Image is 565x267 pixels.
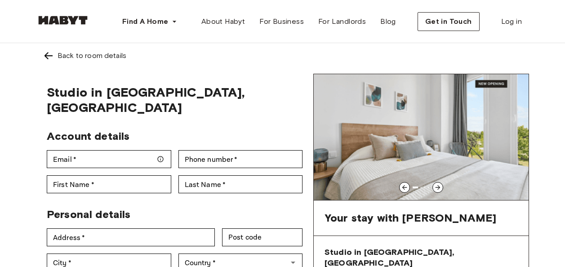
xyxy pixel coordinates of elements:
[380,16,396,27] span: Blog
[178,175,303,193] div: Last Name
[47,150,171,168] div: Email
[47,208,130,221] span: Personal details
[418,12,480,31] button: Get in Touch
[373,13,403,31] a: Blog
[314,74,529,200] img: Image of the room
[58,50,126,61] div: Back to room details
[259,16,304,27] span: For Business
[201,16,245,27] span: About Habyt
[501,16,522,27] span: Log in
[252,13,311,31] a: For Business
[43,50,54,61] img: Left pointing arrow
[178,150,303,168] div: Phone number
[318,16,366,27] span: For Landlords
[222,228,303,246] div: Post code
[36,16,90,25] img: Habyt
[494,13,529,31] a: Log in
[47,175,171,193] div: First Name
[325,211,496,225] span: Your stay with [PERSON_NAME]
[115,13,184,31] button: Find A Home
[47,228,215,246] div: Address
[47,85,303,115] span: Studio in [GEOGRAPHIC_DATA], [GEOGRAPHIC_DATA]
[425,16,472,27] span: Get in Touch
[157,156,164,163] svg: Make sure your email is correct — we'll send your booking details there.
[47,129,129,142] span: Account details
[36,43,529,68] a: Left pointing arrowBack to room details
[122,16,168,27] span: Find A Home
[311,13,373,31] a: For Landlords
[194,13,252,31] a: About Habyt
